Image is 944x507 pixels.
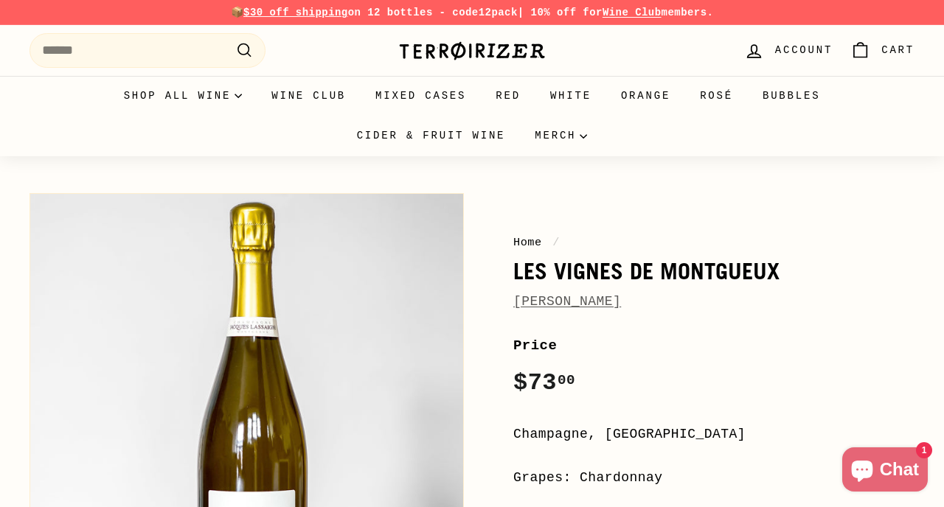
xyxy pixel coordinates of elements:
[479,7,518,18] strong: 12pack
[535,76,606,116] a: White
[520,116,602,155] summary: Merch
[513,369,575,396] span: $73
[558,372,575,388] sup: 00
[881,42,914,58] span: Cart
[257,76,361,116] a: Wine Club
[513,234,914,251] nav: breadcrumbs
[603,7,662,18] a: Wine Club
[685,76,748,116] a: Rosé
[513,467,914,489] div: Grapes: Chardonnay
[513,424,914,445] div: Champagne, [GEOGRAPHIC_DATA]
[748,76,835,116] a: Bubbles
[838,447,932,495] inbox-online-store-chat: Shopify online store chat
[109,76,257,116] summary: Shop all wine
[549,236,563,249] span: /
[513,259,914,284] h1: Les Vignes de Montgueux
[29,4,914,21] p: 📦 on 12 bottles - code | 10% off for members.
[775,42,833,58] span: Account
[735,29,841,72] a: Account
[841,29,923,72] a: Cart
[513,335,914,357] label: Price
[513,294,621,309] a: [PERSON_NAME]
[361,76,481,116] a: Mixed Cases
[342,116,521,155] a: Cider & Fruit Wine
[513,236,542,249] a: Home
[606,76,685,116] a: Orange
[481,76,535,116] a: Red
[243,7,348,18] span: $30 off shipping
